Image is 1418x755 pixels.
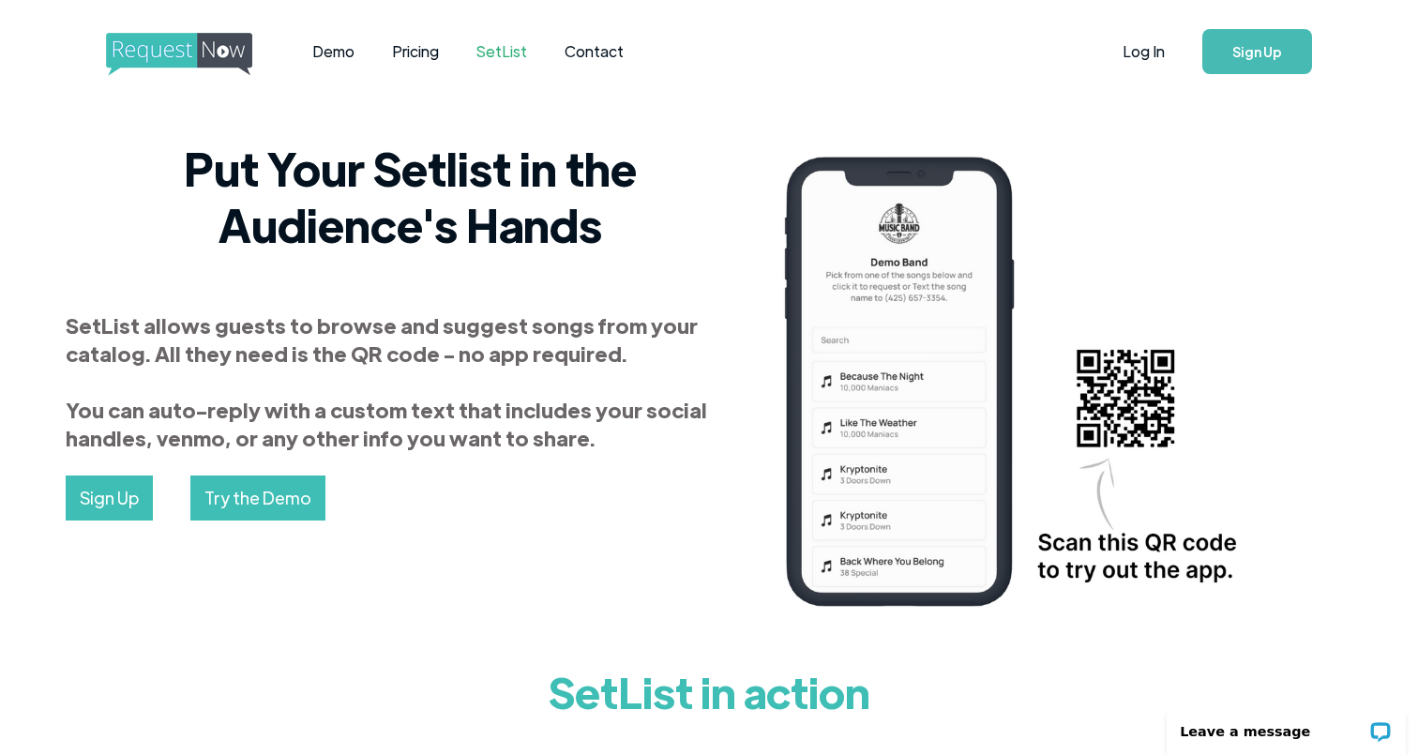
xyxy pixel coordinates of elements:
h2: Put Your Setlist in the Audience's Hands [66,140,755,252]
a: Contact [546,23,642,81]
h1: SetList in action [193,654,1225,729]
a: Try the Demo [190,476,325,521]
a: Log In [1104,19,1184,84]
a: home [106,33,247,70]
iframe: LiveChat chat widget [1154,696,1418,755]
a: Pricing [373,23,458,81]
a: Demo [294,23,373,81]
a: Sign Up [1202,29,1312,74]
a: Sign Up [66,476,153,521]
strong: SetList allows guests to browse and suggest songs from your catalog. All they need is the QR code... [66,311,707,451]
img: requestnow logo [106,33,287,76]
a: SetList [458,23,546,81]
